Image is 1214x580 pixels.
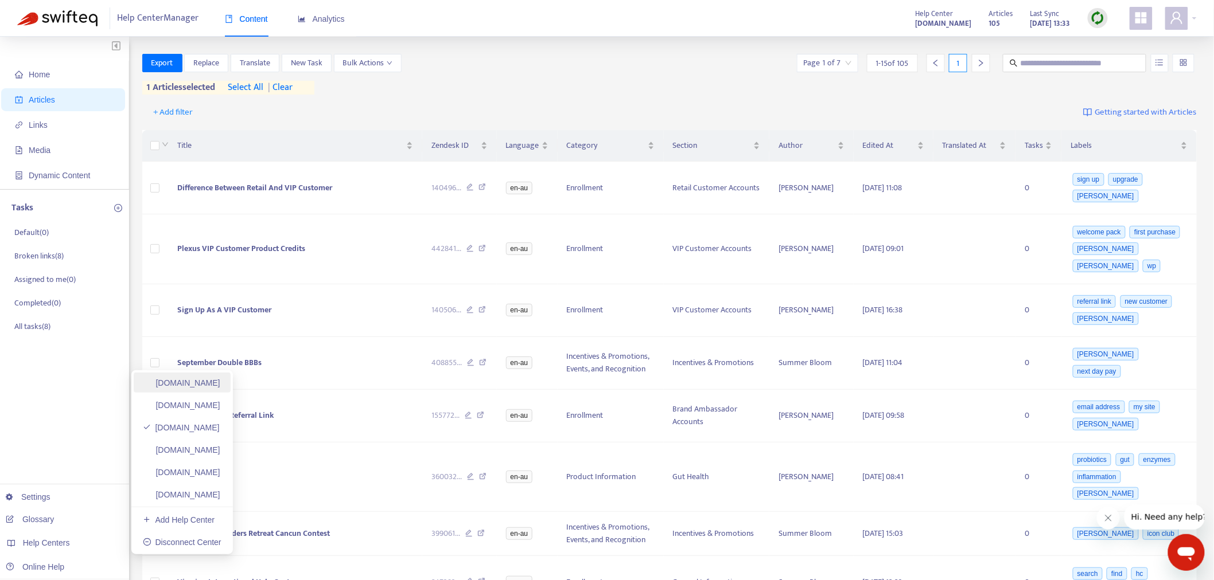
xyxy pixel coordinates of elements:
[143,490,220,499] a: [DOMAIN_NAME]
[298,14,345,23] span: Analytics
[143,445,220,454] a: [DOMAIN_NAME]
[1073,527,1139,540] span: [PERSON_NAME]
[558,162,664,214] td: Enrollment
[1015,337,1061,390] td: 0
[6,562,64,571] a: Online Help
[1107,567,1127,580] span: find
[1073,190,1139,202] span: [PERSON_NAME]
[863,139,915,152] span: Edited At
[264,81,293,95] span: clear
[225,15,233,23] span: book
[1073,260,1139,272] span: [PERSON_NAME]
[664,162,770,214] td: Retail Customer Accounts
[916,7,954,20] span: Help Center
[1120,295,1173,308] span: new customer
[916,17,972,30] strong: [DOMAIN_NAME]
[431,527,460,540] span: 399061 ...
[1073,242,1139,255] span: [PERSON_NAME]
[143,538,221,547] a: Disconnect Center
[863,303,903,316] span: [DATE] 16:38
[1124,504,1205,530] iframe: Message from company
[431,304,461,316] span: 140506 ...
[558,390,664,442] td: Enrollment
[15,121,23,129] span: link
[177,409,274,422] span: Selecting your Referral Link
[1143,527,1179,540] span: icon club
[863,527,904,540] span: [DATE] 15:03
[1073,401,1125,413] span: email address
[506,527,533,540] span: en-au
[15,146,23,154] span: file-image
[193,57,219,69] span: Replace
[177,356,262,369] span: September Double BBBs
[863,356,903,369] span: [DATE] 11:04
[558,214,664,284] td: Enrollment
[282,54,332,72] button: New Task
[11,201,33,215] p: Tasks
[943,139,997,152] span: Translated At
[7,8,83,17] span: Hi. Need any help?
[1151,54,1169,72] button: unordered-list
[1073,418,1139,430] span: [PERSON_NAME]
[431,409,460,422] span: 155772 ...
[29,146,50,155] span: Media
[664,337,770,390] td: Incentives & Promotions
[506,409,533,422] span: en-au
[506,182,533,194] span: en-au
[177,303,271,316] span: Sign Up As A VIP Customer
[977,59,985,67] span: right
[1073,365,1121,378] span: next day pay
[14,320,50,332] p: All tasks ( 8 )
[769,162,853,214] td: [PERSON_NAME]
[431,242,461,255] span: 442841 ...
[863,181,902,194] span: [DATE] 11:08
[17,10,98,26] img: Swifteq
[497,130,558,162] th: Language
[142,54,182,72] button: Export
[422,130,497,162] th: Zendesk ID
[23,538,70,547] span: Help Centers
[29,95,55,104] span: Articles
[1015,284,1061,337] td: 0
[1097,507,1120,530] iframe: Close message
[228,81,264,95] span: select all
[387,60,392,66] span: down
[1071,139,1178,152] span: Labels
[118,7,199,29] span: Help Center Manager
[949,54,967,72] div: 1
[1015,214,1061,284] td: 0
[506,242,533,255] span: en-au
[558,512,664,556] td: Incentives & Promotions, Events, and Recognition
[431,182,461,194] span: 140496 ...
[863,242,904,255] span: [DATE] 09:01
[1134,11,1148,25] span: appstore
[298,15,306,23] span: area-chart
[769,390,853,442] td: [PERSON_NAME]
[558,442,664,512] td: Product Information
[1073,173,1104,186] span: sign up
[673,139,752,152] span: Section
[1108,173,1143,186] span: upgrade
[15,96,23,104] span: account-book
[29,70,50,79] span: Home
[664,442,770,512] td: Gut Health
[1073,312,1139,325] span: [PERSON_NAME]
[142,81,216,95] span: 1 articles selected
[1073,471,1121,483] span: inflammation
[177,181,332,194] span: Difference Between Retail And VIP Customer
[431,471,462,483] span: 360032 ...
[1130,226,1180,238] span: first purchase
[933,130,1015,162] th: Translated At
[1155,58,1164,66] span: unordered-list
[177,242,305,255] span: Plexus VIP Customer Product Credits
[1143,260,1161,272] span: wp
[1015,512,1061,556] td: 0
[154,105,193,119] span: + Add filter
[769,214,853,284] td: [PERSON_NAME]
[1095,106,1197,119] span: Getting started with Articles
[1083,103,1197,122] a: Getting started with Articles
[1073,567,1103,580] span: search
[177,527,330,540] span: 2026 Rising Leaders Retreat Cancun Contest
[1083,108,1092,117] img: image-link
[1116,453,1135,466] span: gut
